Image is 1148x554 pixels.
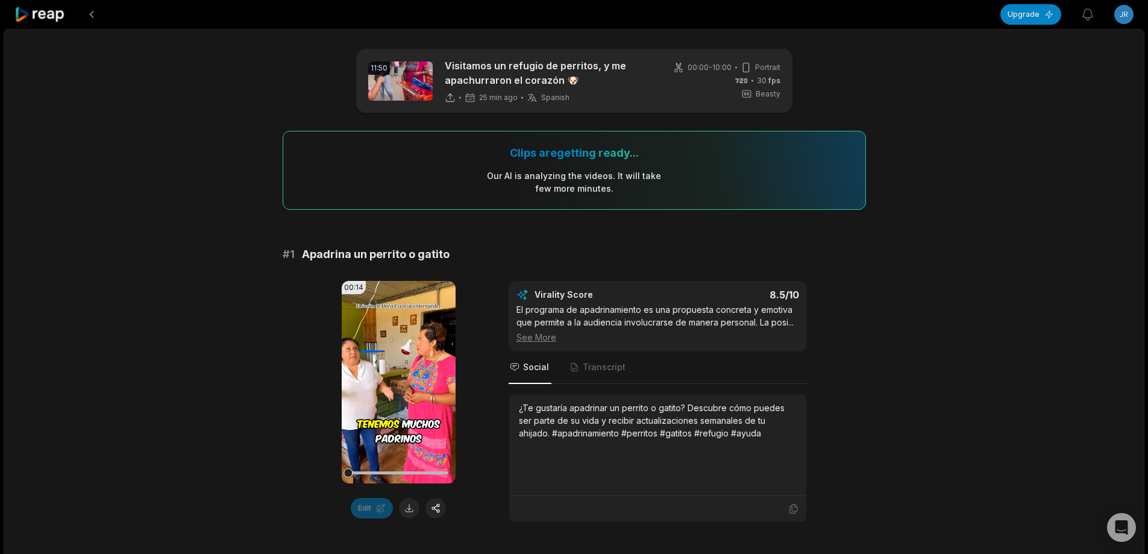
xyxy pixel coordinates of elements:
[523,361,549,373] span: Social
[541,93,569,102] span: Spanish
[755,62,780,73] span: Portrait
[283,246,295,263] span: # 1
[342,281,456,483] video: Your browser does not support mp4 format.
[583,361,626,373] span: Transcript
[1000,4,1061,25] button: Upgrade
[688,62,732,73] span: 00:00 - 10:00
[1107,513,1136,542] div: Open Intercom Messenger
[509,351,807,384] nav: Tabs
[368,61,390,75] div: 11:50
[479,93,518,102] span: 25 min ago
[768,76,780,85] span: fps
[445,58,653,87] p: Visitamos un refugio de perritos, y me apachurraron el corazón 🐶
[351,498,393,518] button: Edit
[670,289,799,301] div: 8.5 /10
[302,246,450,263] span: Apadrina un perrito o gatito
[519,401,797,439] div: ¿Te gustaría apadrinar un perrito o gatito? Descubre cómo puedes ser parte de su vida y recibir a...
[516,331,799,344] div: See More
[757,75,780,86] span: 30
[756,89,780,99] span: Beasty
[510,146,639,160] div: Clips are getting ready...
[486,169,662,195] div: Our AI is analyzing the video s . It will take few more minutes.
[535,289,664,301] div: Virality Score
[516,303,799,344] div: El programa de apadrinamiento es una propuesta concreta y emotiva que permite a la audiencia invo...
